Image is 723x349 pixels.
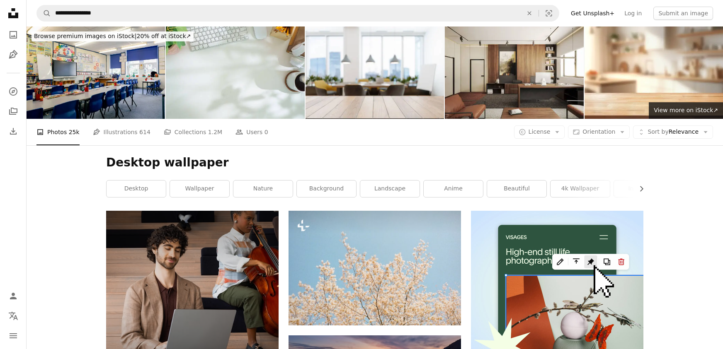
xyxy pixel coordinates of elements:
button: License [514,125,565,139]
button: Menu [5,327,22,344]
span: Browse premium images on iStock | [34,33,136,39]
a: Download History [5,123,22,140]
button: Visual search [539,5,559,21]
a: background [297,181,356,197]
a: nature [233,181,293,197]
a: anime [424,181,483,197]
div: 20% off at iStock ↗ [32,31,194,41]
a: Collections [5,103,22,120]
a: desktop [107,181,166,197]
span: 0 [264,128,268,137]
a: Man with laptop and woman playing cello [106,293,279,300]
button: Orientation [568,125,630,139]
a: beautiful [487,181,546,197]
a: Browse premium images on iStock|20% off at iStock↗ [27,26,199,46]
a: landscape [360,181,420,197]
button: scroll list to the right [634,181,643,197]
span: 614 [139,128,150,137]
img: a tree with white flowers against a blue sky [289,211,461,325]
a: View more on iStock↗ [649,102,723,119]
a: inspiration [614,181,673,197]
button: Clear [520,5,539,21]
button: Language [5,308,22,324]
span: Orientation [582,128,615,135]
form: Find visuals sitewide [36,5,559,22]
span: License [529,128,551,135]
a: Illustrations 614 [93,119,150,145]
img: Empty wooden table front kitchen blurred background. [585,26,723,119]
a: Home — Unsplash [5,5,22,23]
button: Submit an image [653,7,713,20]
a: 4k wallpaper [551,181,610,197]
a: Log in [619,7,647,20]
a: Users 0 [235,119,268,145]
a: a tree with white flowers against a blue sky [289,264,461,272]
a: Illustrations [5,46,22,63]
span: 1.2M [208,128,222,137]
button: Search Unsplash [37,5,51,21]
span: Sort by [648,128,668,135]
span: Relevance [648,128,699,136]
a: wallpaper [170,181,229,197]
button: Sort byRelevance [633,125,713,139]
a: Log in / Sign up [5,288,22,304]
h1: Desktop wallpaper [106,155,643,170]
a: Get Unsplash+ [566,7,619,20]
a: Photos [5,26,22,43]
a: Explore [5,83,22,100]
img: Top view white office desk with keyboard, coffee cup, headphone and stationery. [166,26,304,119]
img: Wood Empty Surface And Abstract Blur Meeting Room With Conference Table, Yellow Chairs And Plants. [306,26,444,119]
img: Empty Classroom [27,26,165,119]
img: Director office. Interior design. Computer Generated Image Of Office. Architectural Visualization... [445,26,583,119]
a: Collections 1.2M [164,119,222,145]
span: View more on iStock ↗ [654,107,718,113]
